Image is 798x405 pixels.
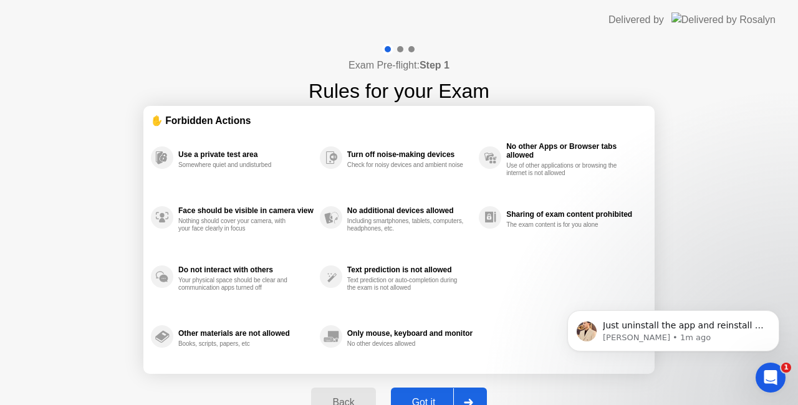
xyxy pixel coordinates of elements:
[178,277,296,292] div: Your physical space should be clear and communication apps turned off
[420,60,449,70] b: Step 1
[178,161,296,169] div: Somewhere quiet and undisturbed
[506,221,624,229] div: The exam content is for you alone
[506,210,641,219] div: Sharing of exam content prohibited
[347,329,473,338] div: Only mouse, keyboard and monitor
[178,329,314,338] div: Other materials are not allowed
[549,284,798,371] iframe: Intercom notifications message
[347,277,465,292] div: Text prediction or auto-completion during the exam is not allowed
[178,340,296,348] div: Books, scripts, papers, etc
[178,206,314,215] div: Face should be visible in camera view
[151,113,647,128] div: ✋ Forbidden Actions
[347,265,473,274] div: Text prediction is not allowed
[608,12,664,27] div: Delivered by
[506,142,641,160] div: No other Apps or Browser tabs allowed
[347,206,473,215] div: No additional devices allowed
[347,161,465,169] div: Check for noisy devices and ambient noise
[349,58,449,73] h4: Exam Pre-flight:
[347,150,473,159] div: Turn off noise-making devices
[347,217,465,232] div: Including smartphones, tablets, computers, headphones, etc.
[309,76,489,106] h1: Rules for your Exam
[178,217,296,232] div: Nothing should cover your camera, with your face clearly in focus
[506,162,624,177] div: Use of other applications or browsing the internet is not allowed
[671,12,776,27] img: Delivered by Rosalyn
[347,340,465,348] div: No other devices allowed
[756,363,786,393] iframe: Intercom live chat
[178,150,314,159] div: Use a private test area
[781,363,791,373] span: 1
[178,265,314,274] div: Do not interact with others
